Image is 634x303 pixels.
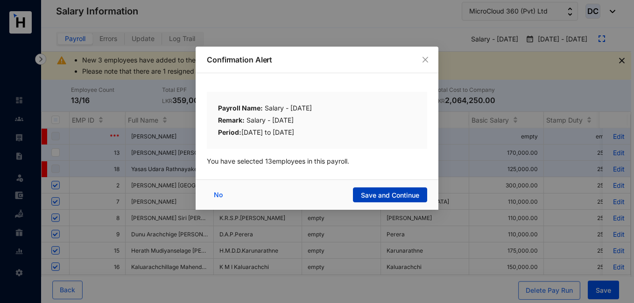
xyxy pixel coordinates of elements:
div: Salary - [DATE] [218,103,416,115]
button: Save and Continue [353,187,427,202]
span: Save and Continue [361,191,419,200]
b: Payroll Name: [218,104,263,112]
div: [DATE] to [DATE] [218,127,416,138]
button: Close [420,55,430,65]
span: You have selected 13 employees in this payroll. [207,157,349,165]
p: Confirmation Alert [207,54,427,65]
b: Remark: [218,116,245,124]
button: No [207,187,232,202]
b: Period: [218,128,241,136]
div: Salary - [DATE] [218,115,416,127]
span: No [214,190,223,200]
span: close [422,56,429,63]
